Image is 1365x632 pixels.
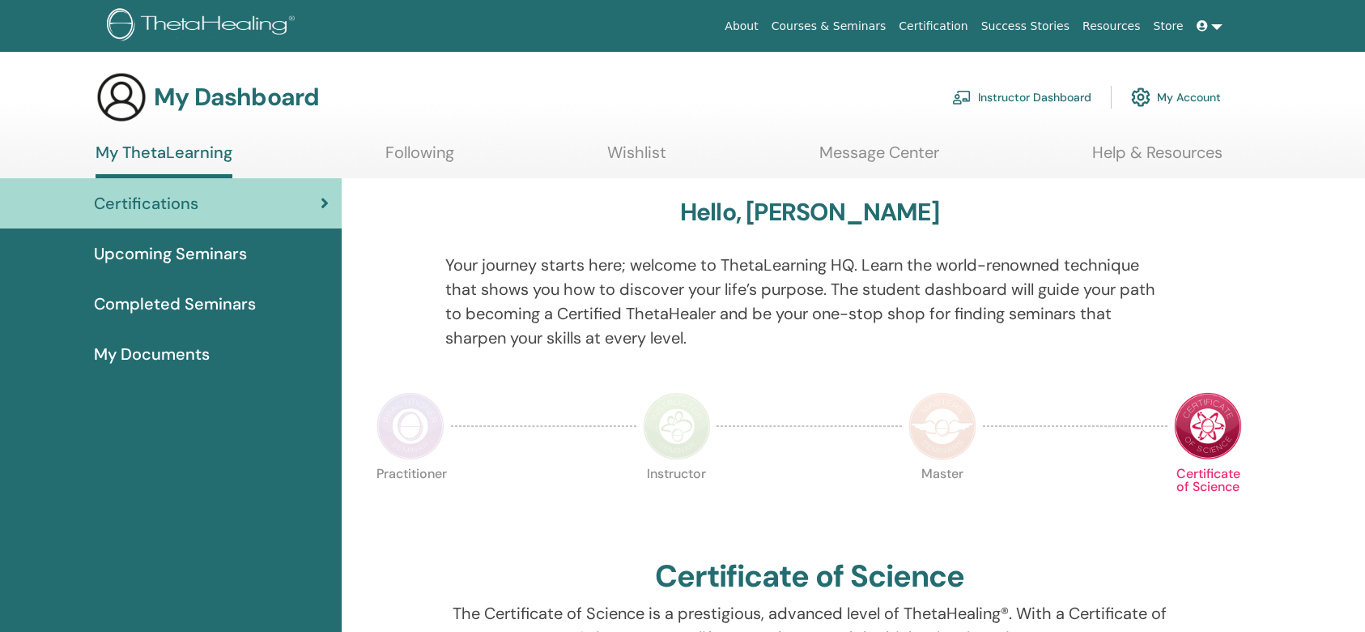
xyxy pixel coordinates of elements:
p: Your journey starts here; welcome to ThetaLearning HQ. Learn the world-renowned technique that sh... [445,253,1173,350]
h2: Certificate of Science [655,558,964,596]
a: Resources [1076,11,1147,41]
a: My Account [1131,79,1221,115]
a: Courses & Seminars [765,11,893,41]
span: Upcoming Seminars [94,241,247,266]
p: Practitioner [376,468,444,536]
p: Master [908,468,976,536]
a: Message Center [819,143,939,174]
img: logo.png [107,8,300,45]
a: Wishlist [607,143,666,174]
span: Completed Seminars [94,292,256,316]
a: Instructor Dashboard [952,79,1091,115]
h3: My Dashboard [154,83,319,112]
a: My ThetaLearning [96,143,232,178]
p: Certificate of Science [1174,468,1242,536]
img: Master [908,392,976,460]
span: My Documents [94,342,210,366]
img: Instructor [643,392,711,460]
a: Success Stories [975,11,1076,41]
img: generic-user-icon.jpg [96,71,147,123]
a: Following [385,143,454,174]
img: cog.svg [1131,83,1150,111]
a: Help & Resources [1092,143,1223,174]
a: Store [1147,11,1190,41]
img: chalkboard-teacher.svg [952,90,972,105]
a: About [718,11,764,41]
p: Instructor [643,468,711,536]
h3: Hello, [PERSON_NAME] [680,198,939,227]
a: Certification [892,11,974,41]
img: Practitioner [376,392,444,460]
img: Certificate of Science [1174,392,1242,460]
span: Certifications [94,191,198,216]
